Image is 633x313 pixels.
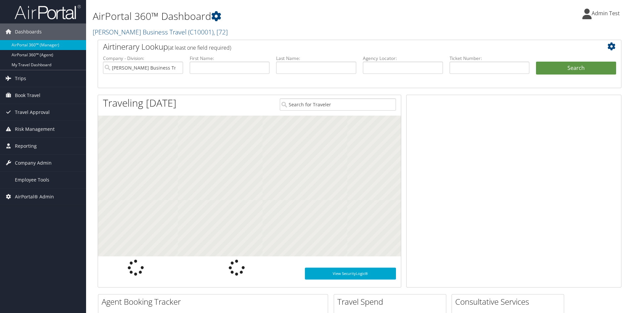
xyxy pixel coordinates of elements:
[15,121,55,137] span: Risk Management
[190,55,270,62] label: First Name:
[15,155,52,171] span: Company Admin
[15,24,42,40] span: Dashboards
[15,188,54,205] span: AirPortal® Admin
[455,296,564,307] h2: Consultative Services
[15,138,37,154] span: Reporting
[582,3,626,23] a: Admin Test
[15,104,50,121] span: Travel Approval
[103,55,183,62] label: Company - Division:
[536,62,616,75] button: Search
[15,87,40,104] span: Book Travel
[15,4,81,20] img: airportal-logo.png
[280,98,396,111] input: Search for Traveler
[214,27,228,36] span: , [ 72 ]
[450,55,530,62] label: Ticket Number:
[337,296,446,307] h2: Travel Spend
[93,27,228,36] a: [PERSON_NAME] Business Travel
[93,9,449,23] h1: AirPortal 360™ Dashboard
[103,96,176,110] h1: Traveling [DATE]
[15,172,49,188] span: Employee Tools
[276,55,356,62] label: Last Name:
[592,10,620,17] span: Admin Test
[188,27,214,36] span: ( C10001 )
[102,296,328,307] h2: Agent Booking Tracker
[103,41,572,52] h2: Airtinerary Lookup
[15,70,26,87] span: Trips
[168,44,231,51] span: (at least one field required)
[305,268,396,280] a: View SecurityLogic®
[363,55,443,62] label: Agency Locator:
